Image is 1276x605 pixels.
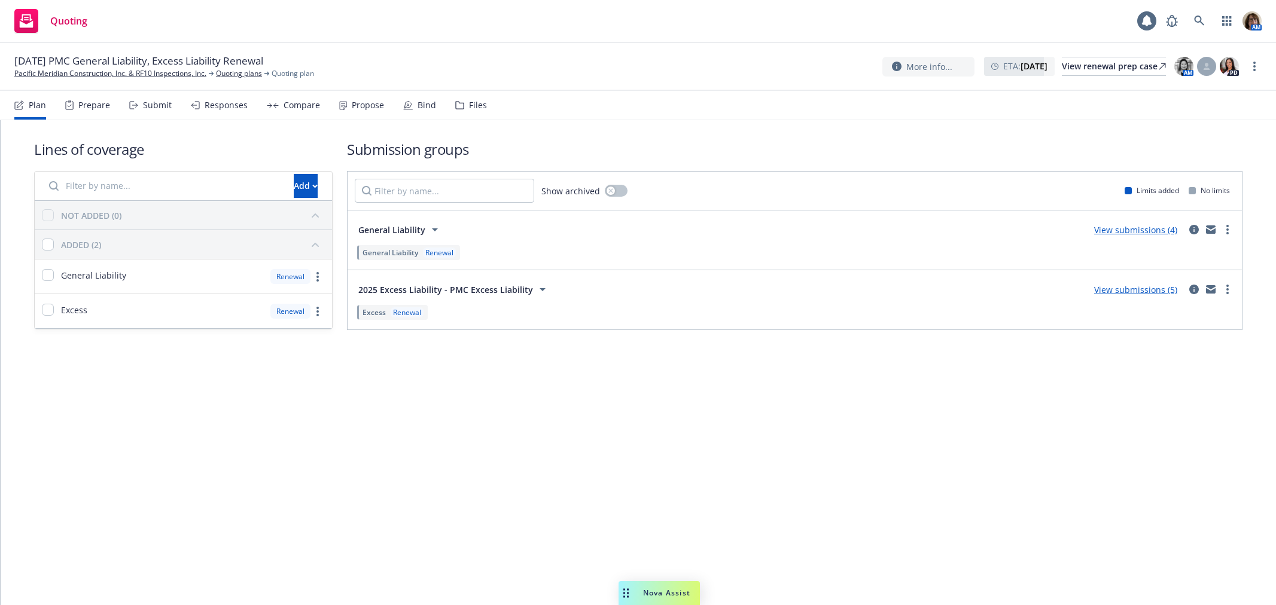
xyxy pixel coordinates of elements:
span: [DATE] PMC General Liability, Excess Liability Renewal [14,54,263,68]
span: Show archived [541,185,600,197]
span: Excess [61,304,87,316]
span: Excess [363,307,386,317]
div: Submit [143,100,172,110]
span: General Liability [61,269,126,282]
div: Renewal [423,247,456,258]
a: more [1220,222,1235,237]
button: ADDED (2) [61,235,325,254]
input: Filter by name... [355,179,534,203]
a: View submissions (4) [1094,224,1177,236]
div: Renewal [270,269,310,284]
a: View submissions (5) [1094,284,1177,295]
a: more [310,304,325,319]
button: Nova Assist [619,581,700,605]
a: Search [1187,9,1211,33]
div: Compare [284,100,320,110]
span: General Liability [358,224,425,236]
div: Limits added [1125,185,1179,195]
a: mail [1204,222,1218,237]
img: photo [1242,11,1262,30]
div: Renewal [270,304,310,319]
a: View renewal prep case [1062,57,1166,76]
button: More info... [882,57,974,77]
span: Nova Assist [643,588,690,598]
span: ETA : [1003,60,1047,72]
h1: Submission groups [347,139,1242,159]
div: Prepare [78,100,110,110]
button: 2025 Excess Liability - PMC Excess Liability [355,277,553,301]
span: More info... [906,60,952,73]
div: Plan [29,100,46,110]
span: 2025 Excess Liability - PMC Excess Liability [358,283,533,296]
span: General Liability [363,247,418,258]
a: Quoting [10,4,92,38]
div: Add [294,175,318,197]
button: NOT ADDED (0) [61,206,325,225]
img: photo [1174,57,1193,76]
a: more [1220,282,1235,297]
button: General Liability [355,218,446,242]
a: Switch app [1215,9,1239,33]
a: circleInformation [1187,222,1201,237]
div: Renewal [391,307,424,317]
div: Drag to move [619,581,634,605]
div: NOT ADDED (0) [61,209,121,222]
h1: Lines of coverage [34,139,333,159]
div: Files [469,100,487,110]
button: Add [294,174,318,198]
div: View renewal prep case [1062,57,1166,75]
span: Quoting plan [272,68,314,79]
a: Report a Bug [1160,9,1184,33]
input: Filter by name... [42,174,287,198]
div: No limits [1189,185,1230,195]
div: ADDED (2) [61,239,101,251]
div: Propose [352,100,384,110]
div: Responses [205,100,248,110]
a: Pacific Meridian Construction, Inc. & RF10 Inspections, Inc. [14,68,206,79]
a: more [310,270,325,284]
div: Bind [418,100,436,110]
a: more [1247,59,1262,74]
span: Quoting [50,16,87,26]
strong: [DATE] [1021,60,1047,72]
a: mail [1204,282,1218,297]
a: Quoting plans [216,68,262,79]
img: photo [1220,57,1239,76]
a: circleInformation [1187,282,1201,297]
